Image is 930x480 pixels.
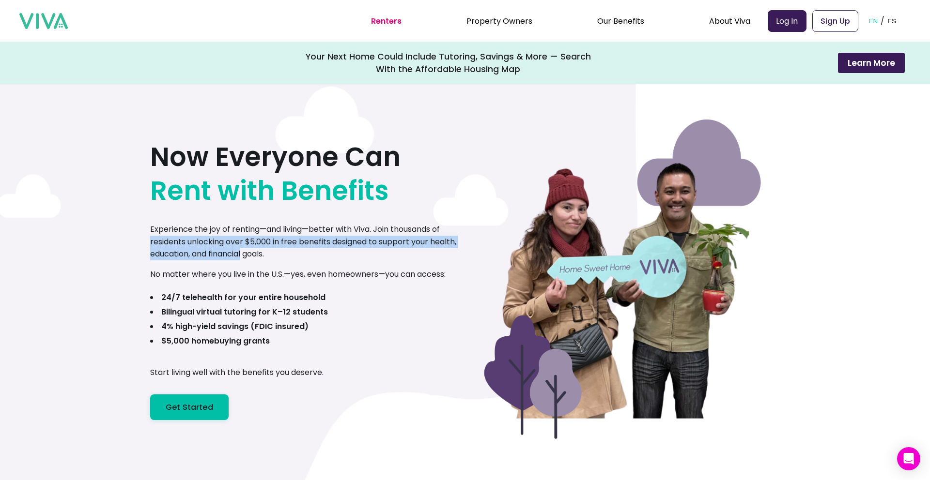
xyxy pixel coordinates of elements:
[866,6,881,36] button: EN
[897,447,920,470] div: Open Intercom Messenger
[150,174,389,208] span: Rent with Benefits
[881,14,884,28] p: /
[371,15,402,27] a: Renters
[150,140,401,208] h1: Now Everyone Can
[709,9,750,33] div: About Viva
[161,321,309,332] b: 4% high-yield savings (FDIC insured)
[161,335,270,346] b: $5,000 homebuying grants
[884,6,899,36] button: ES
[838,53,905,73] button: Learn More
[150,366,324,379] p: Start living well with the benefits you deserve.
[150,223,465,260] p: Experience the joy of renting—and living—better with Viva. Join thousands of residents unlocking ...
[305,50,591,75] div: Your Next Home Could Include Tutoring, Savings & More — Search With the Affordable Housing Map
[768,10,806,32] a: Log In
[19,13,68,30] img: viva
[597,9,644,33] div: Our Benefits
[161,306,328,317] b: Bilingual virtual tutoring for K–12 students
[150,394,229,420] a: Get Started
[161,292,325,303] b: 24/7 telehealth for your entire household
[477,62,768,468] img: Smiling person holding a phone with Viva app
[812,10,858,32] a: Sign Up
[466,15,532,27] a: Property Owners
[150,268,446,281] p: No matter where you live in the U.S.—yes, even homeowners—you can access:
